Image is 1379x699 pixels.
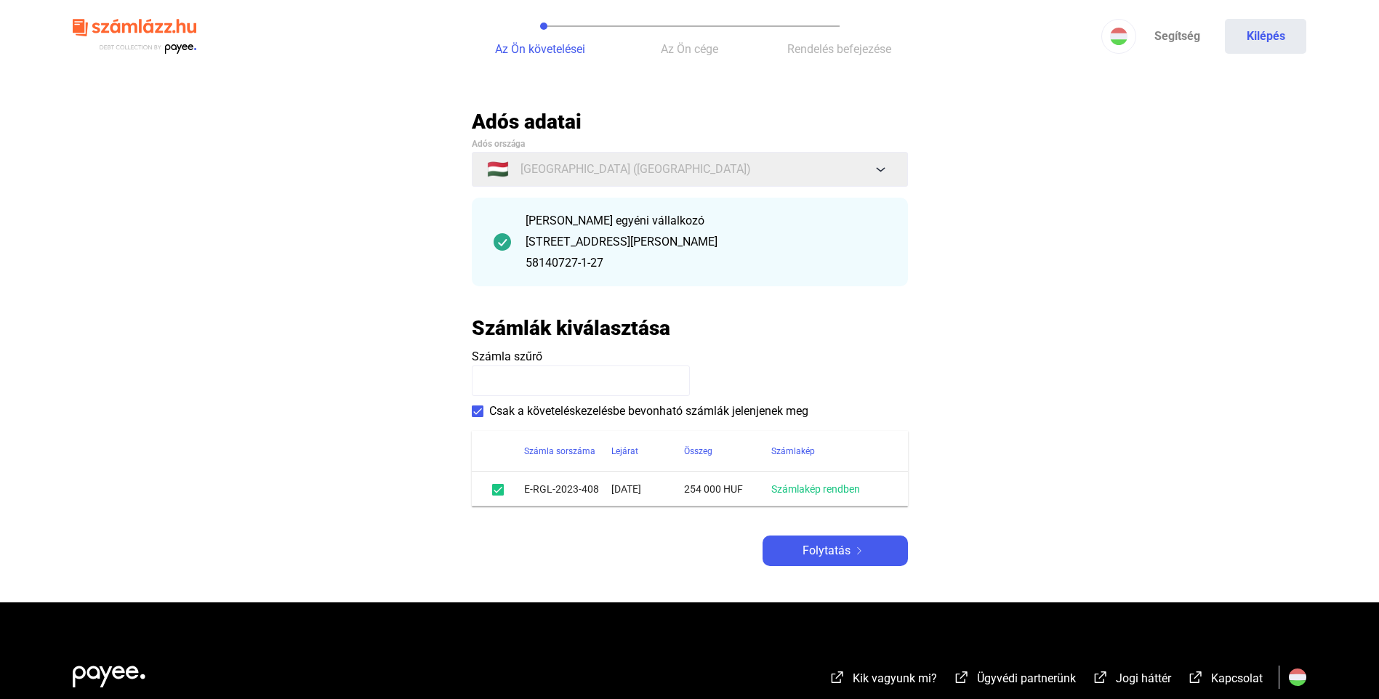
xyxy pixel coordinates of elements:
span: Rendelés befejezése [787,42,891,56]
td: E-RGL-2023-408 [524,472,611,506]
a: Segítség [1136,19,1218,54]
button: Folytatásarrow-right-white [763,536,908,566]
img: arrow-right-white [851,547,868,554]
div: Összeg [684,443,712,460]
img: HU [1110,28,1127,45]
span: Az Ön követelései [495,42,585,56]
img: szamlazzhu-logo [73,13,196,60]
img: external-link-white [829,670,846,684]
span: Az Ön cége [661,42,718,56]
td: 254 000 HUF [684,472,771,506]
span: Jogi háttér [1116,671,1171,685]
span: Kapcsolat [1211,671,1263,685]
span: [GEOGRAPHIC_DATA] ([GEOGRAPHIC_DATA]) [520,161,751,178]
img: external-link-white [1092,670,1109,684]
span: Számla szűrő [472,349,542,363]
img: external-link-white [1187,670,1205,684]
h2: Számlák kiválasztása [472,315,670,341]
div: Számla sorszáma [524,443,595,460]
a: external-link-whiteJogi háttér [1092,674,1171,687]
div: Lejárat [611,443,638,460]
span: Kik vagyunk mi? [853,671,937,685]
img: HU.svg [1289,668,1306,686]
a: external-link-whiteKik vagyunk mi? [829,674,937,687]
div: Számla sorszáma [524,443,611,460]
td: [DATE] [611,472,684,506]
span: 🇭🇺 [487,161,509,178]
h2: Adós adatai [472,109,908,134]
div: Számlakép [771,443,815,460]
div: 58140727-1-27 [526,254,886,272]
span: Ügyvédi partnerünk [977,671,1076,685]
div: [PERSON_NAME] egyéni vállalkozó [526,212,886,230]
img: checkmark-darker-green-circle [494,233,511,251]
a: Számlakép rendben [771,483,860,495]
button: 🇭🇺[GEOGRAPHIC_DATA] ([GEOGRAPHIC_DATA]) [472,152,908,187]
img: white-payee-white-dot.svg [73,658,145,687]
div: Összeg [684,443,771,460]
span: Adós országa [472,139,525,149]
a: external-link-whiteKapcsolat [1187,674,1263,687]
img: external-link-white [953,670,970,684]
div: [STREET_ADDRESS][PERSON_NAME] [526,233,886,251]
div: Lejárat [611,443,684,460]
div: Számlakép [771,443,890,460]
a: external-link-whiteÜgyvédi partnerünk [953,674,1076,687]
button: HU [1101,19,1136,54]
span: Folytatás [803,542,851,559]
button: Kilépés [1225,19,1306,54]
span: Csak a követeléskezelésbe bevonható számlák jelenjenek meg [489,403,808,420]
